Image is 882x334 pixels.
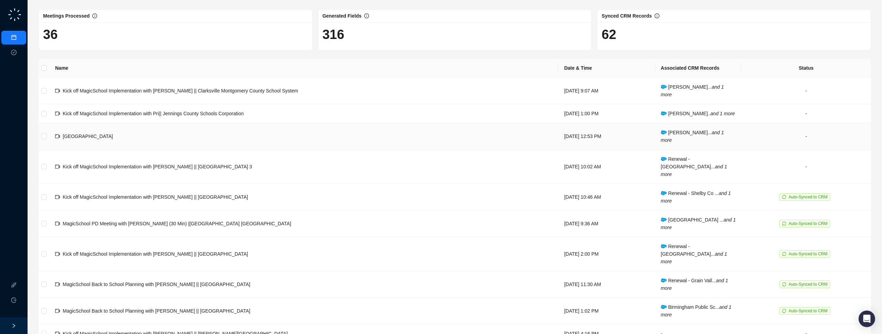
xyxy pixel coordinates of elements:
td: [DATE] 11:30 AM [558,271,655,298]
i: and 1 more [661,164,727,177]
span: info-circle [655,13,659,18]
td: - [741,78,871,104]
span: Renewal - [GEOGRAPHIC_DATA]... [661,156,727,177]
td: [DATE] 10:46 AM [558,184,655,210]
span: [PERSON_NAME]... [661,130,724,143]
span: Renewal - [GEOGRAPHIC_DATA]... [661,244,727,264]
span: video-camera [55,164,60,169]
span: Kick off MagicSchool Implementation with [PERSON_NAME] || [GEOGRAPHIC_DATA] [63,194,248,200]
td: - [741,150,871,184]
span: [GEOGRAPHIC_DATA] ... [661,217,736,230]
i: and 1 more [661,278,728,291]
i: and 1 more [661,130,724,143]
td: - [741,104,871,123]
span: video-camera [55,282,60,287]
th: Name [50,59,558,78]
span: MagicSchool Back to School Planning with [PERSON_NAME] || [GEOGRAPHIC_DATA] [63,308,250,314]
span: [PERSON_NAME].. [661,111,735,116]
span: video-camera [55,134,60,139]
span: MagicSchool Back to School Planning with [PERSON_NAME] || [GEOGRAPHIC_DATA] [63,282,250,287]
span: Kick off MagicSchool Implementation with [PERSON_NAME] || [GEOGRAPHIC_DATA] [63,251,248,257]
i: and 1 more [661,190,731,204]
i: and 1 more [710,111,735,116]
span: Birmingham Public Sc... [661,304,731,317]
span: video-camera [55,221,60,226]
td: [DATE] 12:53 PM [558,123,655,150]
span: info-circle [364,13,369,18]
td: [DATE] 1:02 PM [558,298,655,324]
span: Auto-Synced to CRM [789,282,828,287]
span: logout [11,297,17,303]
span: Kick off MagicSchool Implementation with [PERSON_NAME] || [GEOGRAPHIC_DATA] 3 [63,164,252,169]
span: sync [782,222,786,226]
span: Renewal - Shelby Co ... [661,190,731,204]
span: right [11,323,16,328]
span: video-camera [55,308,60,313]
span: Auto-Synced to CRM [789,221,828,226]
span: Auto-Synced to CRM [789,195,828,199]
td: - [741,123,871,150]
span: Generated Fields [322,13,362,19]
h1: 36 [43,27,308,42]
span: [GEOGRAPHIC_DATA] [63,134,113,139]
i: and 1 more [661,251,727,264]
span: MagicSchool PD Meeting with [PERSON_NAME] (30 Min) |[GEOGRAPHIC_DATA] [GEOGRAPHIC_DATA] [63,221,291,226]
th: Status [741,59,871,78]
span: Kick off MagicSchool Implementation with [PERSON_NAME] || Clarksville Montgomery County School Sy... [63,88,298,94]
span: video-camera [55,88,60,93]
span: Synced CRM Records [602,13,652,19]
i: and 1 more [661,84,724,97]
th: Date & Time [558,59,655,78]
span: info-circle [92,13,97,18]
th: Associated CRM Records [655,59,741,78]
td: [DATE] 10:02 AM [558,150,655,184]
span: Auto-Synced to CRM [789,252,828,256]
td: [DATE] 9:36 AM [558,210,655,237]
td: [DATE] 2:00 PM [558,237,655,271]
img: logo-small-C4UdH2pc.png [7,7,22,22]
span: sync [782,309,786,313]
i: and 1 more [661,304,731,317]
span: video-camera [55,111,60,116]
span: Renewal - Grain Vall... [661,278,728,291]
span: Meetings Processed [43,13,90,19]
div: Open Intercom Messenger [859,311,875,327]
span: sync [782,252,786,256]
h1: 62 [602,27,866,42]
span: [PERSON_NAME]... [661,84,724,97]
span: Auto-Synced to CRM [789,308,828,313]
span: video-camera [55,195,60,199]
i: and 1 more [661,217,736,230]
span: sync [782,195,786,199]
td: [DATE] 1:00 PM [558,104,655,123]
td: [DATE] 9:07 AM [558,78,655,104]
h1: 316 [322,27,587,42]
span: sync [782,282,786,286]
span: Kick off MagicSchool Implementation with Pri|| Jennings County Schools Corporation [63,111,244,116]
span: video-camera [55,252,60,256]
